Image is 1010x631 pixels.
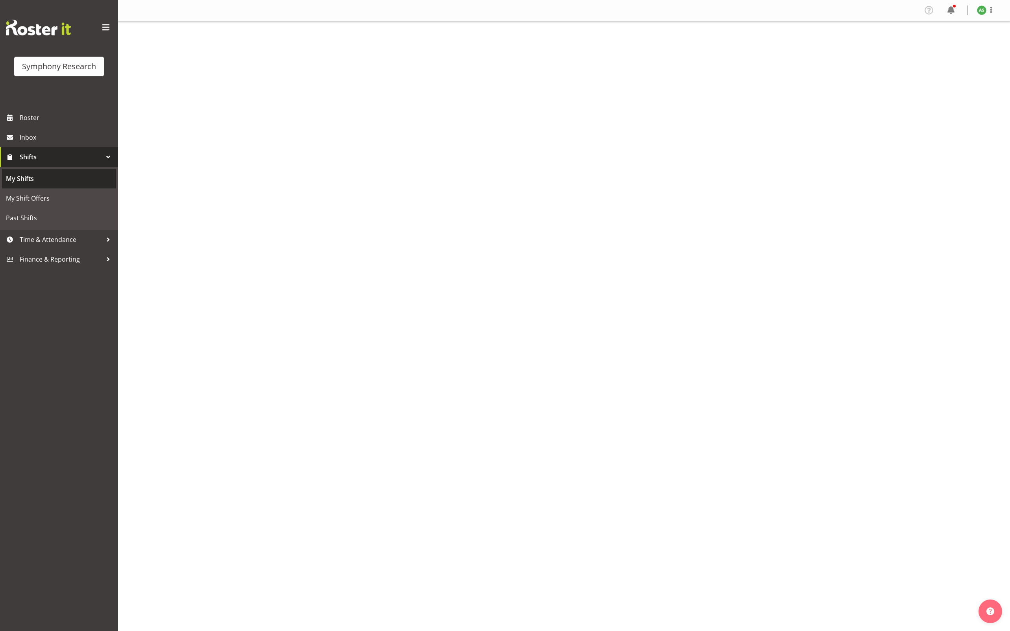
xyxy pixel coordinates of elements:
span: Past Shifts [6,212,112,224]
a: My Shifts [2,169,116,188]
img: help-xxl-2.png [986,607,994,615]
div: Symphony Research [22,61,96,72]
span: My Shift Offers [6,192,112,204]
a: Past Shifts [2,208,116,228]
img: ange-steiger11422.jpg [977,6,986,15]
span: Shifts [20,151,102,163]
span: Roster [20,112,114,124]
a: My Shift Offers [2,188,116,208]
span: My Shifts [6,173,112,185]
span: Finance & Reporting [20,253,102,265]
img: Rosterit website logo [6,20,71,35]
span: Time & Attendance [20,234,102,245]
span: Inbox [20,131,114,143]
